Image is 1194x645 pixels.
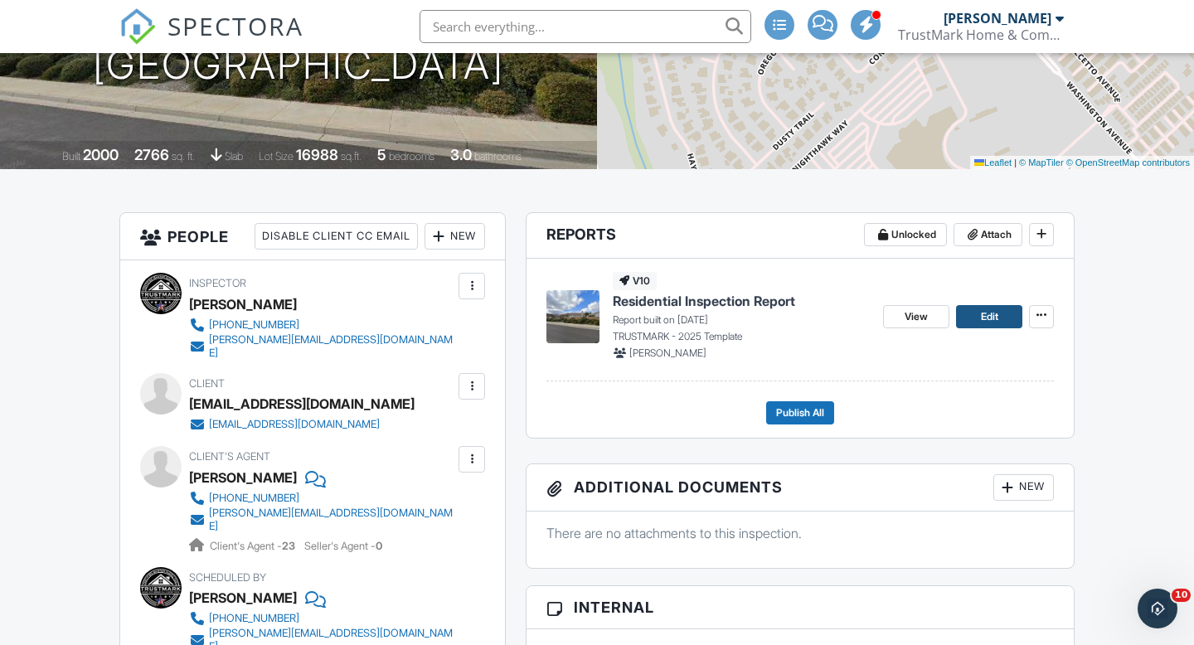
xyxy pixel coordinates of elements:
[134,146,169,163] div: 2766
[1066,158,1190,167] a: © OpenStreetMap contributors
[255,223,418,250] div: Disable Client CC Email
[167,8,303,43] span: SPECTORA
[1172,589,1191,602] span: 10
[944,10,1051,27] div: [PERSON_NAME]
[209,612,299,625] div: [PHONE_NUMBER]
[474,150,522,162] span: bathrooms
[259,150,294,162] span: Lot Size
[189,571,266,584] span: Scheduled By
[425,223,485,250] div: New
[119,8,156,45] img: The Best Home Inspection Software - Spectora
[210,540,298,552] span: Client's Agent -
[282,540,295,552] strong: 23
[1014,158,1017,167] span: |
[527,586,1074,629] h3: Internal
[450,146,472,163] div: 3.0
[189,333,454,360] a: [PERSON_NAME][EMAIL_ADDRESS][DOMAIN_NAME]
[546,524,1054,542] p: There are no attachments to this inspection.
[1019,158,1064,167] a: © MapTiler
[189,585,297,610] div: [PERSON_NAME]
[62,150,80,162] span: Built
[225,150,243,162] span: slab
[120,213,505,260] h3: People
[527,464,1074,512] h3: Additional Documents
[1138,589,1177,628] iframe: Intercom live chat
[389,150,434,162] span: bedrooms
[189,377,225,390] span: Client
[189,465,297,490] a: [PERSON_NAME]
[189,507,454,533] a: [PERSON_NAME][EMAIL_ADDRESS][DOMAIN_NAME]
[898,27,1064,43] div: TrustMark Home & Commercial Inspectors
[376,540,382,552] strong: 0
[209,492,299,505] div: [PHONE_NUMBER]
[420,10,751,43] input: Search everything...
[296,146,338,163] div: 16988
[189,416,401,433] a: [EMAIL_ADDRESS][DOMAIN_NAME]
[993,474,1054,501] div: New
[189,292,297,317] div: [PERSON_NAME]
[377,146,386,163] div: 5
[83,146,119,163] div: 2000
[189,490,454,507] a: [PHONE_NUMBER]
[209,418,380,431] div: [EMAIL_ADDRESS][DOMAIN_NAME]
[172,150,195,162] span: sq. ft.
[304,540,382,552] span: Seller's Agent -
[189,317,454,333] a: [PHONE_NUMBER]
[189,391,415,416] div: [EMAIL_ADDRESS][DOMAIN_NAME]
[209,507,454,533] div: [PERSON_NAME][EMAIL_ADDRESS][DOMAIN_NAME]
[209,318,299,332] div: [PHONE_NUMBER]
[189,277,246,289] span: Inspector
[974,158,1012,167] a: Leaflet
[189,610,454,627] a: [PHONE_NUMBER]
[341,150,362,162] span: sq.ft.
[119,22,303,57] a: SPECTORA
[189,450,270,463] span: Client's Agent
[209,333,454,360] div: [PERSON_NAME][EMAIL_ADDRESS][DOMAIN_NAME]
